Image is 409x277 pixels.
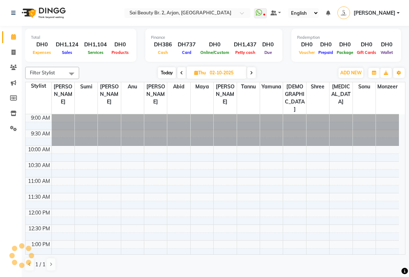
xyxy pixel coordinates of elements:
[75,82,97,91] span: Sumi
[27,162,51,169] div: 10:30 AM
[199,41,231,49] div: DH0
[260,82,283,91] span: Yamuna
[144,82,167,106] span: [PERSON_NAME]
[27,146,51,153] div: 10:00 AM
[263,50,274,55] span: Due
[233,50,257,55] span: Petty cash
[191,82,213,91] span: Maya
[29,130,51,138] div: 9:30 AM
[35,261,45,268] span: 1 / 1
[26,82,51,90] div: Stylist
[81,41,110,49] div: DH1,104
[151,34,277,41] div: Finance
[180,50,193,55] span: Card
[31,50,53,55] span: Expenses
[175,41,199,49] div: DH737
[121,82,144,91] span: Anu
[259,41,277,49] div: DH0
[27,209,51,217] div: 12:00 PM
[376,82,399,91] span: monzeer
[29,114,51,122] div: 9:00 AM
[151,41,175,49] div: DH386
[283,82,306,114] span: [DEMOGRAPHIC_DATA]
[237,82,260,91] span: Tannu
[379,50,395,55] span: Wallet
[353,82,376,91] span: sonu
[199,50,231,55] span: Online/Custom
[31,41,53,49] div: DH0
[214,82,236,106] span: [PERSON_NAME]
[30,70,55,75] span: Filter Stylist
[60,50,74,55] span: Sales
[27,193,51,201] div: 11:30 AM
[52,82,74,106] span: [PERSON_NAME]
[98,82,121,106] span: [PERSON_NAME]
[53,41,81,49] div: DH1,124
[110,41,131,49] div: DH0
[354,9,395,17] span: [PERSON_NAME]
[30,241,51,248] div: 1:00 PM
[355,50,378,55] span: Gift Cards
[355,41,378,49] div: DH0
[297,50,317,55] span: Voucher
[231,41,259,49] div: DH1,437
[27,177,51,185] div: 11:00 AM
[335,50,355,55] span: Package
[18,3,68,23] img: logo
[337,6,350,19] img: Sue
[297,34,395,41] div: Redemption
[335,41,355,49] div: DH0
[317,41,335,49] div: DH0
[208,68,244,78] input: 2025-10-02
[317,50,335,55] span: Prepaid
[158,67,176,78] span: Today
[378,41,395,49] div: DH0
[27,225,51,232] div: 12:30 PM
[338,68,363,78] button: ADD NEW
[31,34,131,41] div: Total
[167,82,190,91] span: Abid
[156,50,170,55] span: Cash
[192,70,208,75] span: Thu
[330,82,352,106] span: [MEDICAL_DATA]
[340,70,362,75] span: ADD NEW
[306,82,329,91] span: Shree
[86,50,105,55] span: Services
[110,50,131,55] span: Products
[297,41,317,49] div: DH0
